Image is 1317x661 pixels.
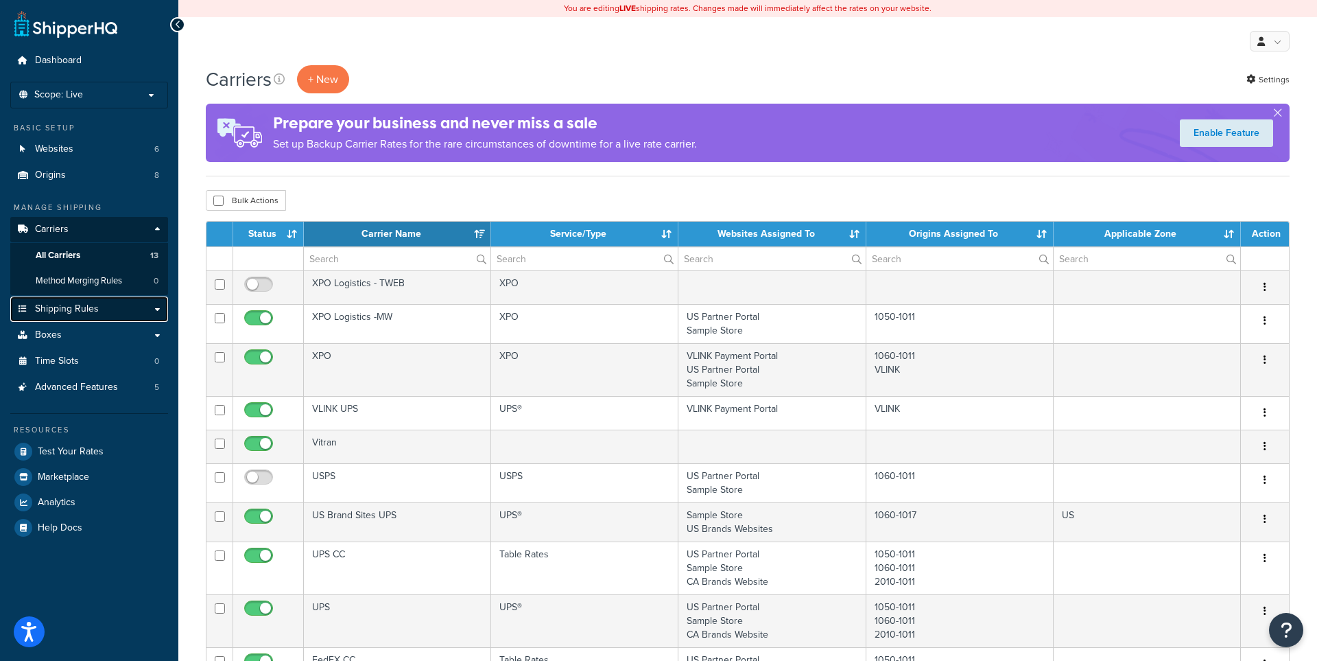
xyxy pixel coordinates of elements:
span: Shipping Rules [35,303,99,315]
td: 1050-1011 1060-1011 2010-1011 [866,542,1054,594]
div: Basic Setup [10,122,168,134]
span: Carriers [35,224,69,235]
span: Marketplace [38,472,89,483]
a: Settings [1246,70,1290,89]
td: VLINK [866,396,1054,430]
span: Analytics [38,497,75,509]
td: UPS CC [304,542,491,594]
span: Websites [35,143,73,155]
a: Time Slots 0 [10,349,168,374]
td: VLINK Payment Portal US Partner Portal Sample Store [678,343,866,396]
td: 1060-1011 VLINK [866,343,1054,396]
div: Resources [10,424,168,436]
span: 5 [154,382,159,393]
span: Method Merging Rules [36,275,122,287]
li: Method Merging Rules [10,268,168,294]
span: Boxes [35,329,62,341]
a: Method Merging Rules 0 [10,268,168,294]
td: US Partner Portal Sample Store CA Brands Website [678,542,866,594]
a: Enable Feature [1180,119,1273,147]
button: Open Resource Center [1269,613,1303,647]
span: 8 [154,170,159,181]
td: US Brand Sites UPS [304,502,491,542]
th: Carrier Name: activate to sort column ascending [304,222,491,246]
td: 1050-1011 [866,304,1054,343]
h1: Carriers [206,66,272,93]
input: Search [1054,247,1240,270]
td: XPO Logistics -MW [304,304,491,343]
td: 1060-1017 [866,502,1054,542]
input: Search [678,247,865,270]
td: Table Rates [491,542,678,594]
td: Vitran [304,430,491,463]
a: Marketplace [10,465,168,489]
span: 0 [154,275,158,287]
td: US [1054,502,1241,542]
div: Manage Shipping [10,202,168,213]
td: 1060-1011 [866,463,1054,502]
li: Carriers [10,217,168,295]
button: Bulk Actions [206,190,286,211]
li: Origins [10,163,168,188]
td: UPS [304,594,491,647]
h4: Prepare your business and never miss a sale [273,112,697,135]
td: UPS® [491,594,678,647]
a: Analytics [10,490,168,515]
th: Status: activate to sort column ascending [233,222,304,246]
td: XPO Logistics - TWEB [304,270,491,304]
a: ShipperHQ Home [14,10,117,38]
span: Advanced Features [35,382,118,393]
td: VLINK Payment Portal [678,396,866,430]
li: All Carriers [10,243,168,268]
td: XPO [491,270,678,304]
span: 0 [154,356,159,367]
a: All Carriers 13 [10,243,168,268]
span: Test Your Rates [38,446,104,458]
th: Service/Type: activate to sort column ascending [491,222,678,246]
td: XPO [304,343,491,396]
td: US Partner Portal Sample Store CA Brands Website [678,594,866,647]
a: Advanced Features 5 [10,375,168,400]
a: Help Docs [10,515,168,540]
th: Applicable Zone: activate to sort column ascending [1054,222,1241,246]
span: Time Slots [35,356,79,367]
li: Websites [10,137,168,162]
td: XPO [491,343,678,396]
td: 1050-1011 1060-1011 2010-1011 [866,594,1054,647]
img: ad-rules-rateshop-fe6ec290ccb7230408bd80ed9643f0289d75e0ffd9eb532fc0e269fcd187b520.png [206,104,273,162]
a: Test Your Rates [10,439,168,464]
a: Origins 8 [10,163,168,188]
td: UPS® [491,396,678,430]
button: + New [297,65,349,93]
td: Sample Store US Brands Websites [678,502,866,542]
a: Dashboard [10,48,168,73]
th: Action [1241,222,1289,246]
input: Search [491,247,678,270]
span: Help Docs [38,522,82,534]
span: All Carriers [36,250,80,262]
a: Shipping Rules [10,297,168,322]
td: USPS [304,463,491,502]
p: Set up Backup Carrier Rates for the rare circumstances of downtime for a live rate carrier. [273,135,697,154]
li: Time Slots [10,349,168,374]
a: Websites 6 [10,137,168,162]
td: UPS® [491,502,678,542]
td: US Partner Portal Sample Store [678,463,866,502]
td: US Partner Portal Sample Store [678,304,866,343]
a: Carriers [10,217,168,242]
td: USPS [491,463,678,502]
span: Origins [35,170,66,181]
td: XPO [491,304,678,343]
span: Dashboard [35,55,82,67]
td: VLINK UPS [304,396,491,430]
span: 13 [150,250,158,262]
a: Boxes [10,323,168,348]
span: 6 [154,143,159,155]
input: Search [866,247,1053,270]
